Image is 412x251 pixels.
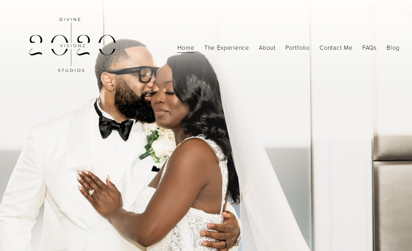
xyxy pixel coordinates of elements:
[285,42,310,53] span: Portfolio
[285,41,310,54] a: folder dropdown
[386,41,400,54] a: Blog
[259,41,276,54] a: About
[12,0,130,94] img: Divine 20/20 Visionz Studios
[320,41,352,54] a: folder dropdown
[177,41,194,54] a: Home
[320,42,352,53] span: Contact Me
[204,41,249,54] a: The Experience
[362,41,377,54] a: FAQs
